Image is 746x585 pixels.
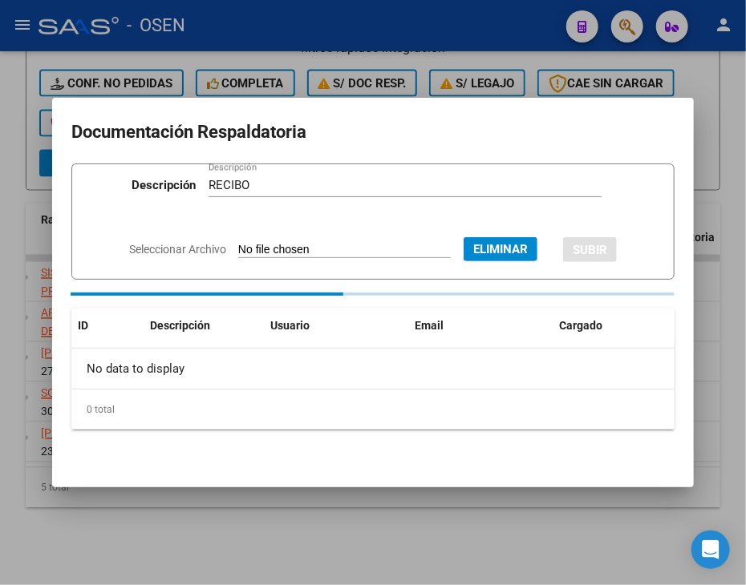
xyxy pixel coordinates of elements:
datatable-header-cell: ID [71,309,144,343]
button: SUBIR [563,237,617,262]
span: Seleccionar Archivo [129,243,226,256]
span: Eliminar [473,242,528,256]
span: Cargado [559,319,602,332]
span: Usuario [270,319,310,332]
datatable-header-cell: Email [408,309,553,343]
span: SUBIR [573,243,607,257]
button: Eliminar [464,237,537,261]
datatable-header-cell: Descripción [144,309,264,343]
datatable-header-cell: Cargado [553,309,673,343]
datatable-header-cell: Usuario [264,309,408,343]
div: Open Intercom Messenger [691,531,730,569]
p: Descripción [132,176,196,195]
div: No data to display [71,349,675,389]
span: Descripción [150,319,210,332]
h2: Documentación Respaldatoria [71,117,675,147]
span: Email [415,319,444,332]
div: 0 total [71,389,675,430]
span: ID [78,319,88,332]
